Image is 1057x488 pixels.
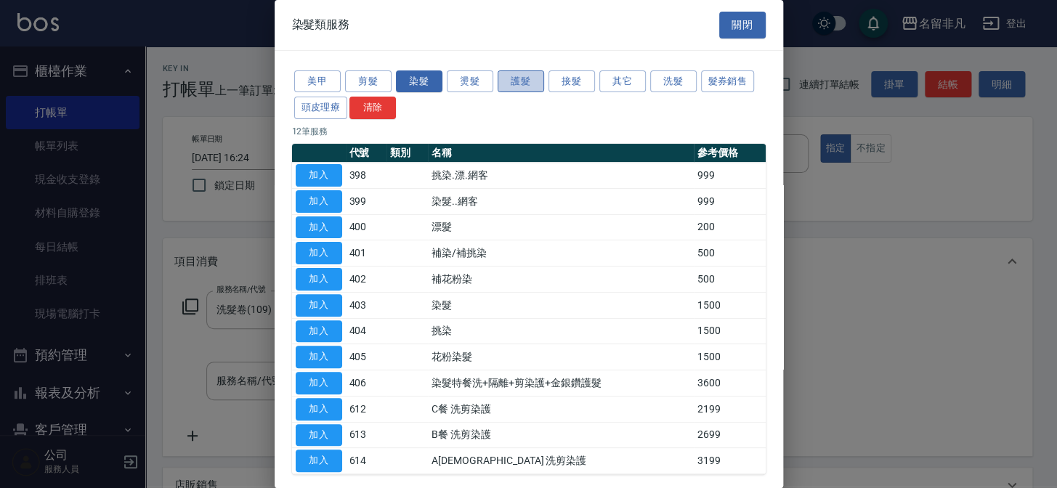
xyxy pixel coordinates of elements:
[296,346,342,368] button: 加入
[694,214,766,240] td: 200
[694,163,766,189] td: 999
[296,164,342,187] button: 加入
[396,70,442,93] button: 染髮
[345,70,392,93] button: 剪髮
[386,144,428,163] th: 類別
[346,214,387,240] td: 400
[346,448,387,474] td: 614
[650,70,697,93] button: 洗髮
[694,188,766,214] td: 999
[447,70,493,93] button: 燙髮
[694,318,766,344] td: 1500
[346,144,387,163] th: 代號
[296,372,342,394] button: 加入
[428,214,693,240] td: 漂髮
[294,97,348,119] button: 頭皮理療
[296,320,342,343] button: 加入
[428,370,693,396] td: 染髮特餐洗+隔離+剪染護+金銀鑽護髮
[599,70,646,93] button: 其它
[694,144,766,163] th: 參考價格
[346,318,387,344] td: 404
[694,267,766,293] td: 500
[428,292,693,318] td: 染髮
[346,370,387,396] td: 406
[694,396,766,422] td: 2199
[296,268,342,290] button: 加入
[346,163,387,189] td: 398
[701,70,755,93] button: 髮券銷售
[694,292,766,318] td: 1500
[428,448,693,474] td: A[DEMOGRAPHIC_DATA] 洗剪染護
[296,424,342,447] button: 加入
[719,12,766,38] button: 關閉
[296,216,342,239] button: 加入
[428,144,693,163] th: 名稱
[294,70,341,93] button: 美甲
[292,125,766,138] p: 12 筆服務
[296,398,342,420] button: 加入
[428,422,693,448] td: B餐 洗剪染護
[428,318,693,344] td: 挑染
[694,422,766,448] td: 2699
[296,294,342,317] button: 加入
[296,242,342,264] button: 加入
[428,188,693,214] td: 染髮..網客
[428,163,693,189] td: 挑染.漂.網客
[346,267,387,293] td: 402
[498,70,544,93] button: 護髮
[694,240,766,267] td: 500
[346,188,387,214] td: 399
[428,240,693,267] td: 補染/補挑染
[346,240,387,267] td: 401
[346,422,387,448] td: 613
[694,448,766,474] td: 3199
[296,450,342,472] button: 加入
[346,292,387,318] td: 403
[694,370,766,396] td: 3600
[694,344,766,370] td: 1500
[346,396,387,422] td: 612
[346,344,387,370] td: 405
[296,190,342,213] button: 加入
[349,97,396,119] button: 清除
[428,344,693,370] td: 花粉染髮
[292,17,350,32] span: 染髮類服務
[548,70,595,93] button: 接髮
[428,267,693,293] td: 補花粉染
[428,396,693,422] td: C餐 洗剪染護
